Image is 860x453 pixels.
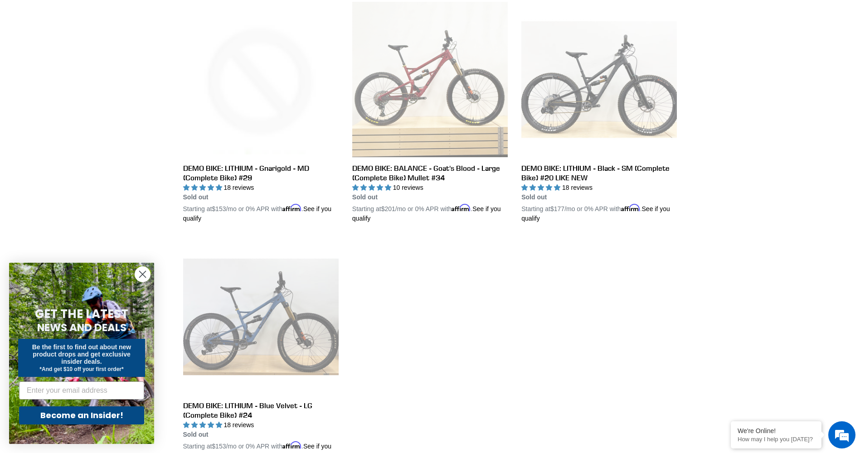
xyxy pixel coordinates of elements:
div: Minimize live chat window [149,5,170,26]
img: d_696896380_company_1647369064580_696896380 [29,45,52,68]
div: We're Online! [738,427,815,434]
span: GET THE LATEST [35,306,128,322]
span: We're online! [53,114,125,206]
div: Chat with us now [61,51,166,63]
button: Close dialog [135,266,151,282]
span: Be the first to find out about new product drops and get exclusive insider deals. [32,343,131,365]
div: Navigation go back [10,50,24,63]
span: *And get $10 off your first order* [39,366,123,372]
input: Enter your email address [19,381,144,400]
button: Become an Insider! [19,406,144,424]
span: NEWS AND DEALS [37,320,126,335]
textarea: Type your message and hit 'Enter' [5,247,173,279]
p: How may I help you today? [738,436,815,443]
